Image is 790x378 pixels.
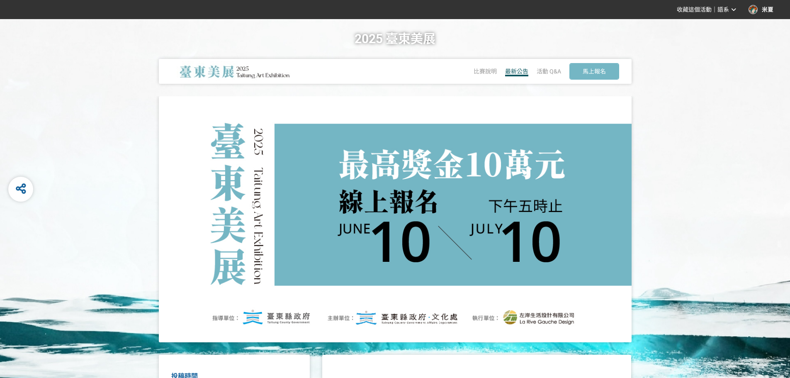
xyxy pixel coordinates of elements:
span: ｜ [712,5,717,14]
span: 最新公告 [505,68,528,75]
a: 活動 Q&A [537,68,561,75]
h1: 2025 臺東美展 [355,19,435,59]
span: 馬上報名 [583,68,606,75]
img: 2025 臺東美展 [171,61,296,82]
a: 比賽說明 [474,68,497,75]
span: 語系 [717,6,729,13]
span: 收藏這個活動 [677,6,712,13]
button: 馬上報名 [569,63,619,80]
a: 最新公告 [505,68,528,76]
